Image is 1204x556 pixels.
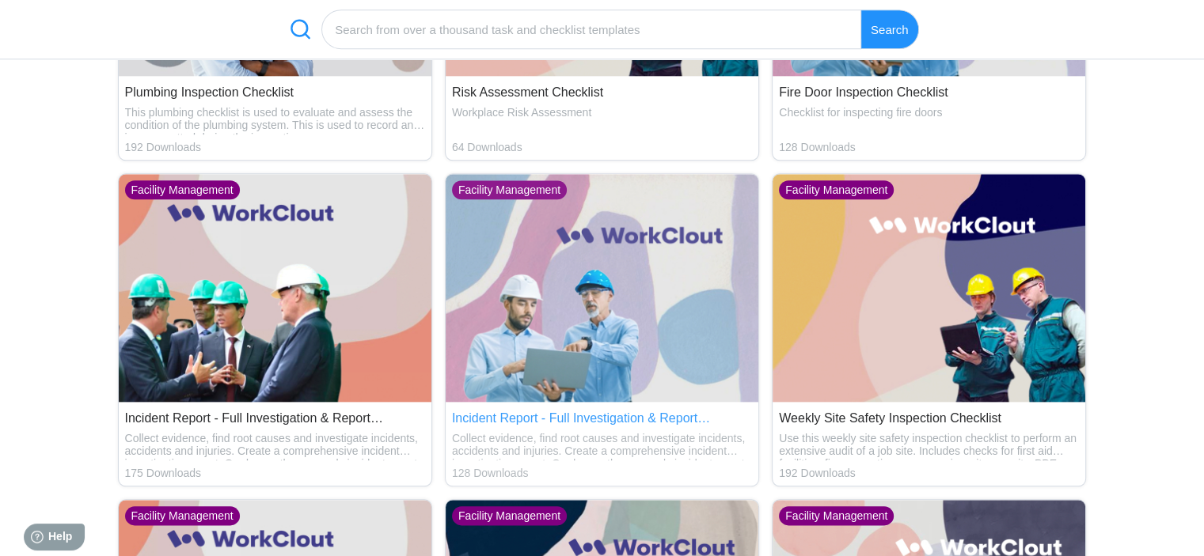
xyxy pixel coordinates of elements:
div: 64 Downloads [452,141,752,153]
a: Incident Report - Full Investigation & Report ChecklistCollect evidence, find root causes and inv... [445,173,759,486]
div: Incident Report - Full Investigation & Report Checklist for Facility Management [125,411,425,426]
div: Checklist for inspecting fire doors [779,106,1079,134]
div: Plumbing Inspection Checklist [125,85,425,100]
div: Collect evidence, find root causes and investigate incidents, accidents and injuries. Create a co... [452,432,752,460]
div: Use this weekly site safety inspection checklist to perform an extensive audit of a job site. Inc... [779,432,1079,460]
div: Risk Assessment Checklist [452,85,752,100]
a: Weekly Site Safety Inspection ChecklistUse this weekly site safety inspection checklist to perfor... [772,173,1086,486]
div: Search [861,9,919,49]
div: Fire Door Inspection Checklist [779,85,1079,100]
div: Facility Management [452,180,567,199]
div: Facility Management [452,506,567,525]
div: 192 Downloads [125,141,425,153]
div: 128 Downloads [452,467,752,479]
div: Incident Report - Full Investigation & Report Checklist [452,411,752,426]
div: 128 Downloads [779,141,1079,153]
div: Weekly Site Safety Inspection Checklist [779,411,1079,426]
img: thumbnail_fm1.jpg [446,174,758,402]
div: This plumbing checklist is used to evaluate and assess the condition of the plumbing system. This... [125,106,425,134]
div: Workplace Risk Assessment [452,106,752,134]
input: Search from over a thousand task and checklist templates [321,9,861,49]
div: 192 Downloads [779,467,1079,479]
img: thumbnail_fm6.jpg [773,174,1085,402]
div: 175 Downloads [125,467,425,479]
div: Facility Management [125,506,240,525]
div: Facility Management [779,180,894,199]
div: Facility Management [779,506,894,525]
img: thumbnail_fm4.jpg [119,174,431,402]
a: Incident Report - Full Investigation & Report Checklist for Facility ManagementCollect evidence, ... [118,173,432,486]
div: Facility Management [125,180,240,199]
div: Collect evidence, find root causes and investigate incidents, accidents and injuries. Create a co... [125,432,425,460]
